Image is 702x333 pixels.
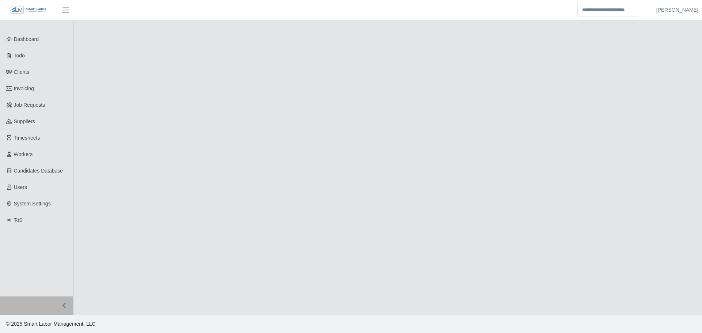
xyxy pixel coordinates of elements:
span: Clients [14,69,30,75]
img: SLM Logo [10,6,47,14]
span: Suppliers [14,118,35,124]
span: Invoicing [14,86,34,91]
span: Dashboard [14,36,39,42]
input: Search [577,4,638,16]
span: Candidates Database [14,168,63,174]
a: [PERSON_NAME] [656,6,698,14]
span: Workers [14,151,33,157]
span: Todo [14,53,25,58]
span: © 2025 Smart Labor Management, LLC [6,321,95,327]
span: Job Requests [14,102,45,108]
span: ToS [14,217,23,223]
span: Users [14,184,27,190]
span: System Settings [14,201,51,207]
span: Timesheets [14,135,40,141]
